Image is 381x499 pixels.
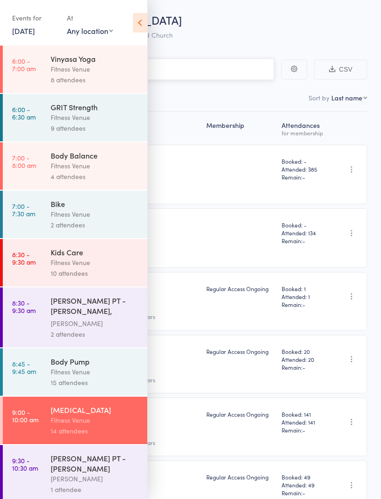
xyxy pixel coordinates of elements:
[51,453,139,473] div: [PERSON_NAME] PT - [PERSON_NAME]
[302,173,305,181] span: -
[139,30,173,40] span: Old Church
[282,237,327,245] span: Remain:
[51,112,139,123] div: Fitness Venue
[51,64,139,74] div: Fitness Venue
[302,489,305,497] span: -
[51,268,139,279] div: 10 attendees
[51,405,139,415] div: [MEDICAL_DATA]
[51,257,139,268] div: Fitness Venue
[12,202,35,217] time: 7:00 - 7:30 am
[12,26,35,36] a: [DATE]
[51,160,139,171] div: Fitness Venue
[51,74,139,85] div: 8 attendees
[51,366,139,377] div: Fitness Venue
[278,116,330,140] div: Atten­dances
[3,348,147,396] a: 8:45 -9:45 amBody PumpFitness Venue15 attendees
[51,356,139,366] div: Body Pump
[3,46,147,93] a: 6:00 -7:00 amVinyasa YogaFitness Venue8 attendees
[206,473,274,481] div: Regular Access Ongoing
[3,94,147,141] a: 6:00 -6:30 amGRIT StrengthFitness Venue9 attendees
[12,10,58,26] div: Events for
[302,300,305,308] span: -
[282,473,327,481] span: Booked: 49
[3,287,147,347] a: 8:30 -9:30 am[PERSON_NAME] PT - [PERSON_NAME], [PERSON_NAME][PERSON_NAME]2 attendees
[51,209,139,220] div: Fitness Venue
[3,191,147,238] a: 7:00 -7:30 amBikeFitness Venue2 attendees
[206,347,274,355] div: Regular Access Ongoing
[282,157,327,165] span: Booked: -
[12,299,36,314] time: 8:30 - 9:30 am
[51,220,139,230] div: 2 attendees
[282,300,327,308] span: Remain:
[51,295,139,318] div: [PERSON_NAME] PT - [PERSON_NAME], [PERSON_NAME]
[206,285,274,293] div: Regular Access Ongoing
[282,418,327,426] span: Attended: 141
[282,165,327,173] span: Attended: 385
[282,355,327,363] span: Attended: 20
[51,53,139,64] div: Vinyasa Yoga
[282,363,327,371] span: Remain:
[302,237,305,245] span: -
[282,285,327,293] span: Booked: 1
[203,116,278,140] div: Membership
[12,154,36,169] time: 7:00 - 8:00 am
[12,457,38,472] time: 9:30 - 10:30 am
[3,142,147,190] a: 7:00 -8:00 amBody BalanceFitness Venue4 attendees
[302,363,305,371] span: -
[3,397,147,444] a: 9:00 -10:00 am[MEDICAL_DATA]Fitness Venue14 attendees
[12,408,39,423] time: 9:00 - 10:00 am
[12,360,36,375] time: 8:45 - 9:45 am
[282,489,327,497] span: Remain:
[282,173,327,181] span: Remain:
[51,171,139,182] div: 4 attendees
[282,426,327,434] span: Remain:
[12,106,36,120] time: 6:00 - 6:30 am
[51,247,139,257] div: Kids Care
[67,26,113,36] div: Any location
[3,239,147,286] a: 8:30 -9:30 amKids CareFitness Venue10 attendees
[282,221,327,229] span: Booked: -
[331,93,362,102] div: Last name
[282,410,327,418] span: Booked: 141
[51,415,139,426] div: Fitness Venue
[51,318,139,329] div: [PERSON_NAME]
[51,484,139,495] div: 1 attendee
[51,473,139,484] div: [PERSON_NAME]
[314,60,367,80] button: CSV
[51,329,139,339] div: 2 attendees
[51,377,139,388] div: 15 attendees
[51,426,139,436] div: 14 attendees
[12,251,36,266] time: 8:30 - 9:30 am
[282,347,327,355] span: Booked: 20
[282,229,327,237] span: Attended: 134
[309,93,329,102] label: Sort by
[51,102,139,112] div: GRIT Strength
[51,123,139,133] div: 9 attendees
[51,150,139,160] div: Body Balance
[12,57,36,72] time: 6:00 - 7:00 am
[282,293,327,300] span: Attended: 1
[67,10,113,26] div: At
[282,130,327,136] div: for membership
[282,481,327,489] span: Attended: 49
[206,410,274,418] div: Regular Access Ongoing
[302,426,305,434] span: -
[51,199,139,209] div: Bike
